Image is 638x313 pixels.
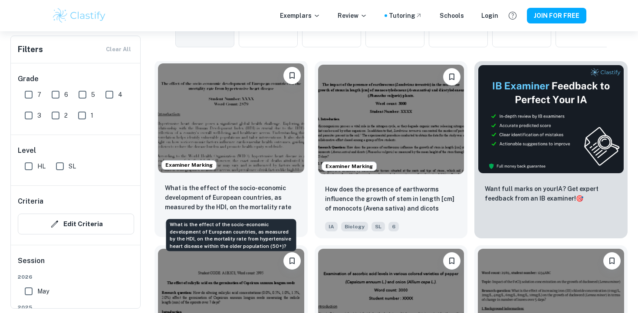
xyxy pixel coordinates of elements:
[18,214,134,234] button: Edit Criteria
[64,90,68,99] span: 6
[505,8,520,23] button: Help and Feedback
[91,111,93,120] span: 1
[372,222,385,231] span: SL
[318,65,464,174] img: Biology IA example thumbnail: How does the presence of earthworms infl
[283,67,301,84] button: Please log in to bookmark exemplars
[64,111,68,120] span: 2
[18,303,134,311] span: 2025
[18,43,43,56] h6: Filters
[37,111,41,120] span: 3
[485,184,617,203] p: Want full marks on your IA ? Get expert feedback from an IB examiner!
[474,61,628,238] a: ThumbnailWant full marks on yourIA? Get expert feedback from an IB examiner!
[478,65,624,174] img: Thumbnail
[37,161,46,171] span: HL
[52,7,107,24] img: Clastify logo
[443,68,460,86] button: Please log in to bookmark exemplars
[325,222,338,231] span: IA
[165,183,297,213] p: What is the effect of the socio-economic development of European countries, as measured by the HD...
[481,11,498,20] a: Login
[18,74,134,84] h6: Grade
[440,11,464,20] a: Schools
[155,61,308,238] a: Examiner MarkingPlease log in to bookmark exemplarsWhat is the effect of the socio-economic devel...
[166,219,296,251] div: What is the effect of the socio-economic development of European countries, as measured by the HD...
[322,162,376,170] span: Examiner Marking
[603,252,621,270] button: Please log in to bookmark exemplars
[162,161,216,169] span: Examiner Marking
[341,222,368,231] span: Biology
[18,196,43,207] h6: Criteria
[315,61,468,238] a: Examiner MarkingPlease log in to bookmark exemplarsHow does the presence of earthworms influence ...
[283,252,301,270] button: Please log in to bookmark exemplars
[389,11,422,20] a: Tutoring
[118,90,122,99] span: 4
[18,273,134,281] span: 2026
[37,90,41,99] span: 7
[91,90,95,99] span: 5
[158,63,304,173] img: Biology IA example thumbnail: What is the effect of the socio-economic
[388,222,399,231] span: 6
[18,256,134,273] h6: Session
[527,8,586,23] button: JOIN FOR FREE
[576,195,583,202] span: 🎯
[443,252,460,270] button: Please log in to bookmark exemplars
[18,145,134,156] h6: Level
[325,185,457,214] p: How does the presence of earthworms influence the growth of stem in length [cm] of monocots (Aven...
[280,11,320,20] p: Exemplars
[338,11,367,20] p: Review
[69,161,76,171] span: SL
[37,287,49,296] span: May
